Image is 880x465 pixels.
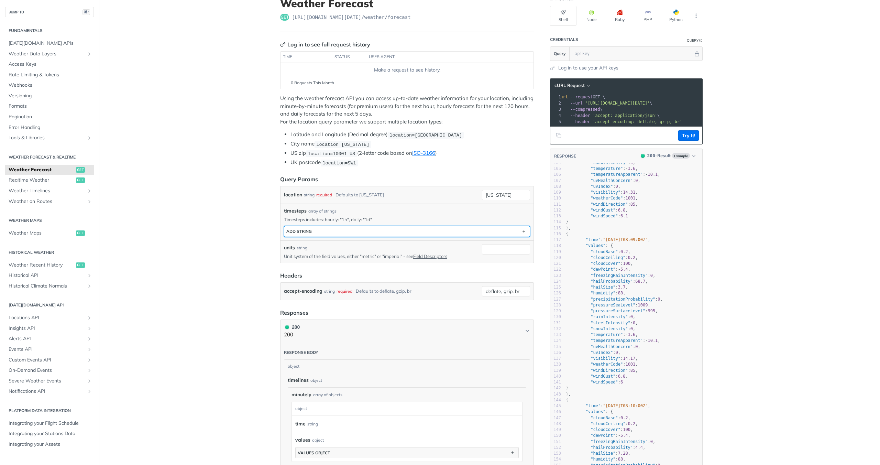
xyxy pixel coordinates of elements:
[566,291,626,295] span: : ,
[585,101,650,106] span: '[URL][DOMAIN_NAME][DATE]'
[280,95,534,126] p: Using the weather forecast API you can access up-to-date weather information for your location, i...
[550,225,561,231] div: 115
[87,188,92,194] button: Show subpages for Weather Timelines
[566,190,638,195] span: : ,
[550,166,561,172] div: 105
[591,273,648,278] span: "freezingRainIntensity"
[638,303,648,307] span: 1009
[618,267,620,272] span: -
[566,261,633,266] span: : ,
[591,214,618,218] span: "windSpeed"
[87,273,92,278] button: Show subpages for Historical API
[641,154,645,158] span: 200
[635,178,638,183] span: 0
[290,149,534,157] li: US zip (2-letter code based on )
[550,255,561,261] div: 120
[623,261,630,266] span: 100
[5,133,94,143] a: Tools & LibrariesShow subpages for Tools & Libraries
[591,172,643,177] span: "temperatureApparent"
[645,338,648,343] span: -
[550,302,561,308] div: 128
[550,37,578,42] div: Credentials
[316,142,369,147] span: location=[US_STATE]
[284,323,530,339] button: 200 200200
[9,357,85,364] span: Custom Events API
[566,172,660,177] span: : ,
[9,103,92,110] span: Formats
[591,338,643,343] span: "temperatureApparent"
[566,196,638,201] span: : ,
[5,429,94,439] a: Integrating your Stations Data
[571,47,693,61] input: apikey
[591,160,628,165] span: "snowIntensity"
[620,214,628,218] span: 6.1
[566,249,630,254] span: : ,
[552,82,592,89] button: cURL Request
[566,279,648,284] span: : ,
[591,208,615,213] span: "windGust"
[550,219,561,225] div: 114
[9,430,92,437] span: Integrating your Stations Data
[591,249,618,254] span: "cloudBase"
[290,140,534,148] li: City name
[5,439,94,450] a: Integrating your Assets
[672,153,690,159] span: Example
[593,113,657,118] span: 'accept: application/json'
[9,198,85,205] span: Weather on Routes
[87,315,92,321] button: Show subpages for Locations API
[570,101,583,106] span: --url
[286,229,312,234] div: ADD string
[558,95,568,99] span: curl
[550,326,561,332] div: 132
[550,243,561,249] div: 118
[566,338,660,343] span: : ,
[648,309,655,313] span: 995
[550,338,561,344] div: 134
[550,112,562,119] div: 4
[591,166,623,171] span: "temperature"
[9,272,85,279] span: Historical API
[618,285,626,290] span: 3.7
[76,262,85,268] span: get
[591,326,628,331] span: "snowIntensity"
[628,332,636,337] span: 3.6
[5,101,94,111] a: Formats
[5,70,94,80] a: Rate Limiting & Tokens
[550,6,576,26] button: Shell
[550,261,561,267] div: 121
[87,389,92,394] button: Show subpages for Notifications API
[591,297,655,302] span: "precipitationProbability"
[678,130,699,141] button: Try It!
[284,207,307,215] span: timesteps
[280,271,302,280] div: Headers
[558,101,652,106] span: \
[566,219,568,224] span: }
[630,202,635,207] span: 85
[9,420,92,427] span: Integrating your Flight Schedule
[566,297,663,302] span: : ,
[550,94,562,100] div: 1
[663,6,689,26] button: Python
[693,13,699,19] svg: More ellipsis
[412,150,435,156] a: ISO-3166
[316,190,332,200] div: required
[566,332,638,337] span: : ,
[366,52,520,63] th: user agent
[628,166,636,171] span: 3.6
[5,355,94,365] a: Custom Events APIShow subpages for Custom Events API
[9,113,92,120] span: Pagination
[304,190,315,200] div: string
[335,190,384,200] div: Defaults to [US_STATE]
[284,323,300,331] div: 200
[5,112,94,122] a: Pagination
[87,283,92,289] button: Show subpages for Historical Climate Normals
[550,237,561,243] div: 117
[566,326,635,331] span: : ,
[280,14,289,21] span: get
[9,177,74,184] span: Realtime Weather
[658,297,660,302] span: 0
[9,134,85,141] span: Tools & Libraries
[9,51,85,57] span: Weather Data Layers
[296,447,518,458] button: values object
[625,332,628,337] span: -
